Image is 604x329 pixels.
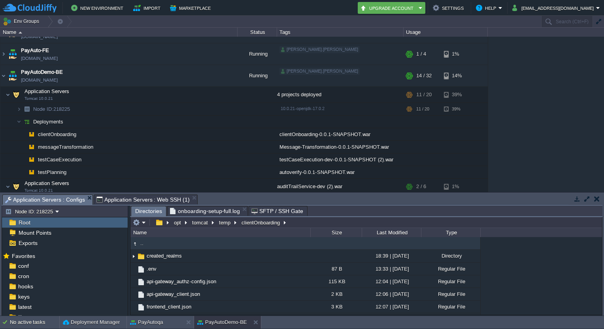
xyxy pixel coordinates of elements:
div: 1 / 4 [416,43,426,65]
button: [EMAIL_ADDRESS][DOMAIN_NAME] [512,3,596,13]
div: [PERSON_NAME].[PERSON_NAME] [279,46,360,53]
div: Type [422,228,480,237]
span: Directories [135,206,162,216]
a: Mount Points [17,229,53,236]
a: Node ID:218225 [32,106,71,112]
div: 2 KB [310,288,362,300]
img: AMDAwAAAACH5BAEAAAAALAAAAAABAAEAAAICRAEAOw== [137,278,145,286]
div: 3 KB [310,313,362,325]
img: AMDAwAAAACH5BAEAAAAALAAAAAABAAEAAAICRAEAOw== [11,179,22,194]
div: Regular File [421,288,480,300]
a: created_realms [145,252,183,259]
button: Import [133,3,163,13]
div: testCaseExecution-dev-0.0.1-SNAPSHOT (2).war [277,153,404,166]
div: Last Modified [362,228,421,237]
button: Deployment Manager [63,318,120,326]
div: 87 B [310,263,362,275]
div: auditTrailService-dev (2).war [277,179,404,194]
div: Size [311,228,362,237]
span: .env [145,265,158,272]
img: AMDAwAAAACH5BAEAAAAALAAAAAABAAEAAAICRAEAOw== [17,116,21,128]
div: 4 projects deployed [277,87,404,103]
img: AMDAwAAAACH5BAEAAAAALAAAAAABAAEAAAICRAEAOw== [26,141,37,153]
a: latest [17,303,33,310]
img: AMDAwAAAACH5BAEAAAAALAAAAAABAAEAAAICRAEAOw== [21,153,26,166]
span: Application Servers : Configs [5,195,85,205]
img: AMDAwAAAACH5BAEAAAAALAAAAAABAAEAAAICRAEAOw== [6,179,10,194]
div: 14 / 32 [416,65,432,86]
img: AMDAwAAAACH5BAEAAAAALAAAAAABAAEAAAICRAEAOw== [11,87,22,103]
div: Tags [277,28,403,37]
img: AMDAwAAAACH5BAEAAAAALAAAAAABAAEAAAICRAEAOw== [21,128,26,140]
img: AMDAwAAAACH5BAEAAAAALAAAAAABAAEAAAICRAEAOw== [6,87,10,103]
span: Application Servers [24,88,70,95]
div: [PERSON_NAME].[PERSON_NAME] [279,68,360,75]
a: testCaseExecution [37,156,83,163]
img: AMDAwAAAACH5BAEAAAAALAAAAAABAAEAAAICRAEAOw== [137,252,145,261]
span: Tomcat 10.0.21 [25,96,53,101]
img: AMDAwAAAACH5BAEAAAAALAAAAAABAAEAAAICRAEAOw== [19,32,22,34]
a: api-gateway_client.json [145,291,201,297]
span: Node ID: [33,106,53,112]
a: PayAutoDemo-BE [21,68,63,76]
a: messageTransformation [37,144,94,150]
div: 12:06 | [DATE] [362,288,421,300]
div: 1% [444,43,470,65]
img: AMDAwAAAACH5BAEAAAAALAAAAAABAAEAAAICRAEAOw== [130,263,137,275]
img: AMDAwAAAACH5BAEAAAAALAAAAAABAAEAAAICRAEAOw== [137,303,145,312]
div: Regular File [421,263,480,275]
span: Application Servers [24,180,70,187]
a: testPlanning [37,169,68,176]
span: Application Servers : Web SSH (1) [96,195,190,204]
a: keys [17,293,31,300]
div: 3 KB [310,301,362,313]
div: 115 KB [310,275,362,288]
img: AMDAwAAAACH5BAEAAAAALAAAAAABAAEAAAICRAEAOw== [137,290,145,299]
button: Upgrade Account [360,3,416,13]
a: lib [17,314,25,321]
span: clientOnboarding [37,131,77,138]
img: AMDAwAAAACH5BAEAAAAALAAAAAABAAEAAAICRAEAOw== [0,43,7,65]
span: SFTP / SSH Gate [251,206,303,216]
img: CloudJiffy [3,3,57,13]
a: PayAuto-FE [21,47,49,54]
button: PayAutoqa [130,318,163,326]
img: AMDAwAAAACH5BAEAAAAALAAAAAABAAEAAAICRAEAOw== [0,65,7,86]
img: AMDAwAAAACH5BAEAAAAALAAAAAABAAEAAAICRAEAOw== [130,313,137,325]
a: Application ServersTomcat 10.0.21 [24,88,70,94]
img: AMDAwAAAACH5BAEAAAAALAAAAAABAAEAAAICRAEAOw== [7,65,18,86]
a: cron [17,273,30,280]
button: New Environment [71,3,126,13]
div: 11 / 20 [416,103,429,115]
div: 39% [444,87,470,103]
a: .. [139,240,145,247]
a: frontend_client.json [145,303,193,310]
a: [DOMAIN_NAME] [21,54,58,62]
img: AMDAwAAAACH5BAEAAAAALAAAAAABAAEAAAICRAEAOw== [130,288,137,300]
div: Regular File [421,313,480,325]
div: Name [131,228,310,237]
img: AMDAwAAAACH5BAEAAAAALAAAAAABAAEAAAICRAEAOw== [26,153,37,166]
img: AMDAwAAAACH5BAEAAAAALAAAAAABAAEAAAICRAEAOw== [7,43,18,65]
div: 18:39 | [DATE] [362,250,421,262]
div: Status [238,28,277,37]
a: Exports [17,239,39,247]
span: 10.0.21-openjdk-17.0.2 [281,106,325,111]
a: [DOMAIN_NAME] [21,33,58,41]
span: 218225 [32,106,71,112]
img: AMDAwAAAACH5BAEAAAAALAAAAAABAAEAAAICRAEAOw== [17,103,21,115]
img: AMDAwAAAACH5BAEAAAAALAAAAAABAAEAAAICRAEAOw== [26,128,37,140]
li: /opt/tomcat/temp/clientOnboarding/onboarding-setup-full.log [167,206,248,216]
input: Click to enter the path [130,217,602,228]
img: AMDAwAAAACH5BAEAAAAALAAAAAABAAEAAAICRAEAOw== [130,275,137,288]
